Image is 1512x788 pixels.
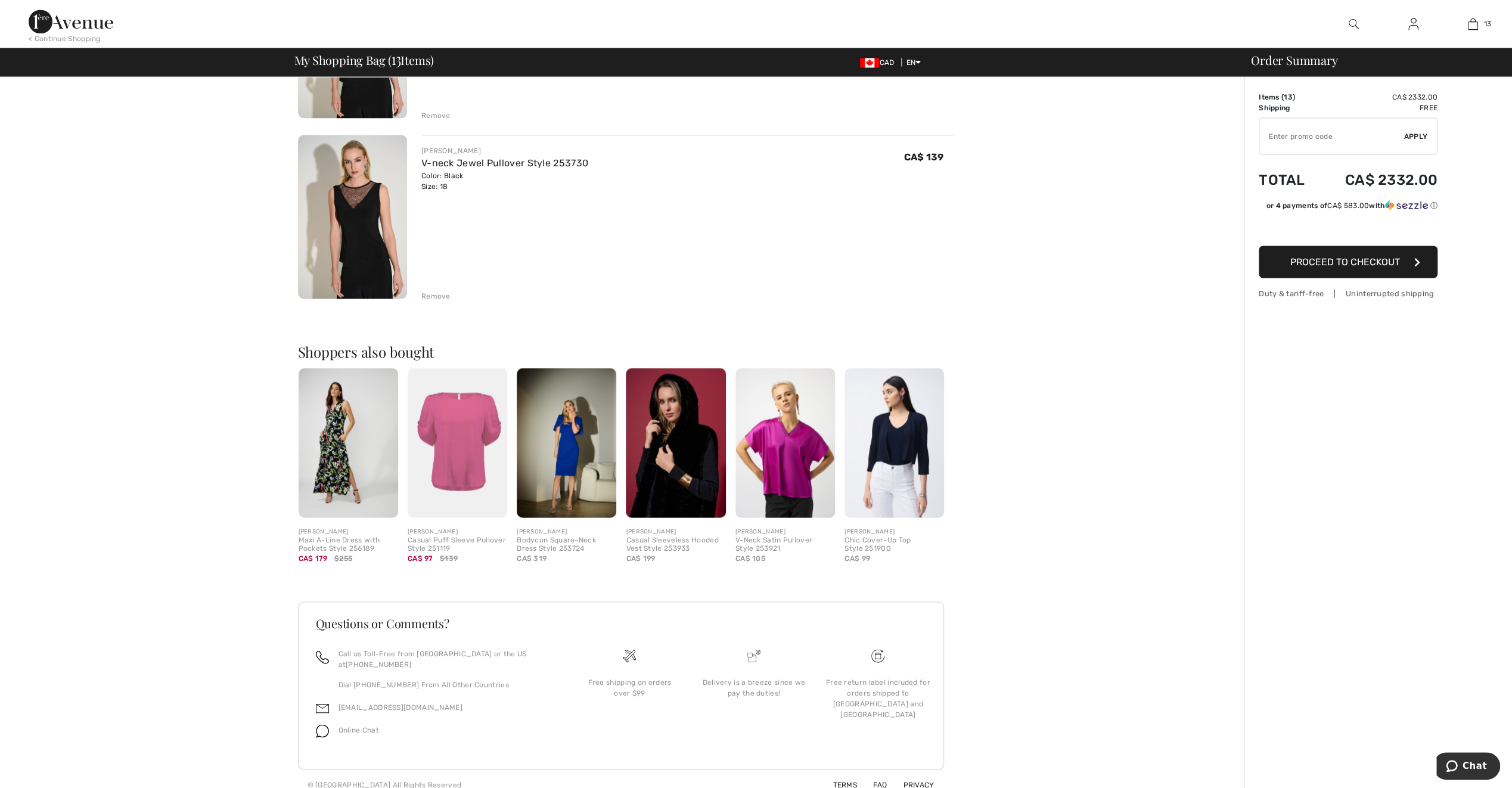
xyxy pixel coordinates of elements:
[517,554,547,562] span: CA$ 319
[626,536,725,553] div: Casual Sleeveless Hooded Vest Style 253933
[1327,201,1369,209] span: CA$ 583.00
[626,368,725,517] img: Casual Sleeveless Hooded Vest Style 253933
[339,703,462,711] a: [EMAIL_ADDRESS][DOMAIN_NAME]
[1318,91,1438,102] td: CA$ 2332.00
[1237,54,1505,66] div: Order Summary
[825,677,930,719] div: Free return label included for orders shipped to [GEOGRAPHIC_DATA] and [GEOGRAPHIC_DATA]
[735,536,835,553] div: V-Neck Satin Pullover Style 253921
[1259,159,1318,200] td: Total
[517,536,616,553] div: Bodycon Square-Neck Dress Style 253724
[1259,102,1318,113] td: Shipping
[1484,18,1492,29] span: 13
[408,527,507,536] div: [PERSON_NAME]
[421,290,451,301] div: Remove
[421,145,588,156] div: [PERSON_NAME]
[408,554,433,562] span: CA$ 97
[860,58,899,66] span: CAD
[1284,92,1293,101] span: 13
[316,650,329,663] img: call
[735,554,765,562] span: CA$ 105
[626,554,655,562] span: CA$ 199
[1266,200,1438,210] div: or 4 payments of with
[845,554,870,562] span: CA$ 99
[517,368,616,517] img: Bodycon Square-Neck Dress Style 253724
[1468,17,1478,31] img: My Bag
[1408,17,1418,31] img: My Info
[845,368,944,517] img: Chic Cover-Up Top Style 251900
[1290,256,1400,267] span: Proceed to Checkout
[421,157,588,168] a: V-neck Jewel Pullover Style 253730
[1259,118,1404,154] input: Promo code
[298,344,954,358] h2: Shoppers also bought
[392,51,401,66] span: 13
[1259,91,1318,102] td: Items ( )
[334,553,352,563] span: $255
[904,151,943,162] span: CA$ 139
[623,649,636,662] img: Free shipping on orders over $99
[316,617,926,629] h3: Questions or Comments?
[299,527,398,536] div: [PERSON_NAME]
[1259,246,1438,278] button: Proceed to Checkout
[1318,159,1438,200] td: CA$ 2332.00
[299,368,398,517] img: Maxi A-Line Dress with Pockets Style 256189
[1259,287,1438,299] div: Duty & tariff-free | Uninterrupted shipping
[871,649,884,662] img: Free shipping on orders over $99
[906,58,921,66] span: EN
[440,553,458,563] span: $139
[577,677,682,698] div: Free shipping on orders over $99
[339,725,379,734] span: Online Chat
[1259,215,1438,241] iframe: PayPal-paypal
[1385,200,1428,210] img: Sezzle
[860,58,879,67] img: Canadian Dollar
[408,536,507,553] div: Casual Puff Sleeve Pullover Style 251119
[1404,131,1428,141] span: Apply
[299,554,328,562] span: CA$ 179
[408,368,507,517] img: Casual Puff Sleeve Pullover Style 251119
[421,170,588,191] div: Color: Black Size: 18
[294,54,434,66] span: My Shopping Bag ( Items)
[701,677,806,698] div: Delivery is a breeze since we pay the duties!
[316,724,329,737] img: chat
[1349,17,1359,31] img: search the website
[339,679,554,690] p: Dial [PHONE_NUMBER] From All Other Countries
[29,10,113,33] img: 1ère Avenue
[1399,17,1428,32] a: Sign In
[747,649,760,662] img: Delivery is a breeze since we pay the duties!
[29,33,101,44] div: < Continue Shopping
[339,648,554,669] p: Call us Toll-Free from [GEOGRAPHIC_DATA] or the US at
[299,536,398,553] div: Maxi A-Line Dress with Pockets Style 256189
[517,527,616,536] div: [PERSON_NAME]
[1436,752,1500,782] iframe: Opens a widget where you can chat to one of our agents
[298,135,407,299] img: V-neck Jewel Pullover Style 253730
[845,536,944,553] div: Chic Cover-Up Top Style 251900
[421,110,451,120] div: Remove
[316,702,329,715] img: email
[1259,200,1438,215] div: or 4 payments ofCA$ 583.00withSezzle Click to learn more about Sezzle
[626,527,725,536] div: [PERSON_NAME]
[1318,102,1438,113] td: Free
[735,527,835,536] div: [PERSON_NAME]
[735,368,835,517] img: V-Neck Satin Pullover Style 253921
[1443,17,1502,31] a: 13
[346,660,411,668] a: [PHONE_NUMBER]
[845,527,944,536] div: [PERSON_NAME]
